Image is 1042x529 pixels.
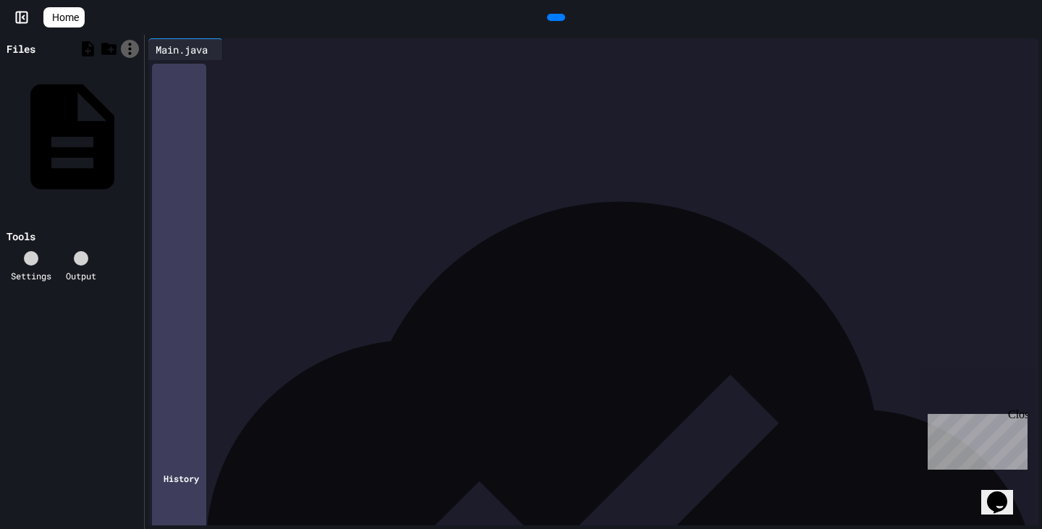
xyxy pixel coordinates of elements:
[7,229,35,244] div: Tools
[922,408,1028,470] iframe: chat widget
[981,471,1028,515] iframe: chat widget
[43,7,85,27] a: Home
[66,269,96,282] div: Output
[6,6,100,92] div: Chat with us now!Close
[11,269,51,282] div: Settings
[148,42,215,57] div: Main.java
[7,41,35,56] div: Files
[148,38,223,60] div: Main.java
[52,10,79,25] span: Home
